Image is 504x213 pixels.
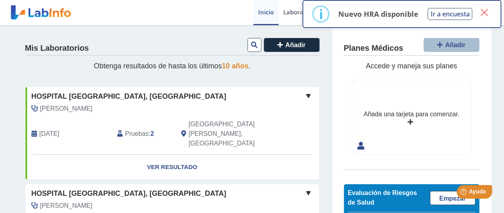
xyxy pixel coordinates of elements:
h4: Planes Médicos [344,44,403,53]
span: San Juan, PR [188,119,277,148]
span: Evaluación de Riesgos de Salud [348,189,417,206]
h4: Mis Laboratorios [25,44,89,53]
a: Empezar [430,191,475,205]
div: : [111,119,175,148]
span: Sanchez Cruz, Alfredo [40,201,92,211]
iframe: Help widget launcher [433,182,495,204]
span: Obtenga resultados de hasta los últimos . [94,62,250,70]
span: Añadir [285,42,306,48]
p: Nuevo HRA disponible [338,9,418,19]
span: Accede y maneja sus planes [366,62,457,70]
button: Close this dialog [477,5,491,20]
span: 2025-05-28 [39,129,59,139]
span: 10 años [222,62,249,70]
button: Añadir [264,38,320,52]
span: Añadir [445,42,465,48]
span: Hospital [GEOGRAPHIC_DATA], [GEOGRAPHIC_DATA] [31,91,226,102]
span: Pruebas [125,129,149,139]
b: 2 [151,130,154,137]
span: Sanchez Cruz, Alfredo [40,104,92,113]
div: i [319,7,323,21]
div: Añada una tarjeta para comenzar. [363,109,459,119]
span: Hospital [GEOGRAPHIC_DATA], [GEOGRAPHIC_DATA] [31,188,226,199]
button: Ir a encuesta [428,8,472,20]
button: Añadir [424,38,479,52]
a: Ver Resultado [25,155,319,180]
